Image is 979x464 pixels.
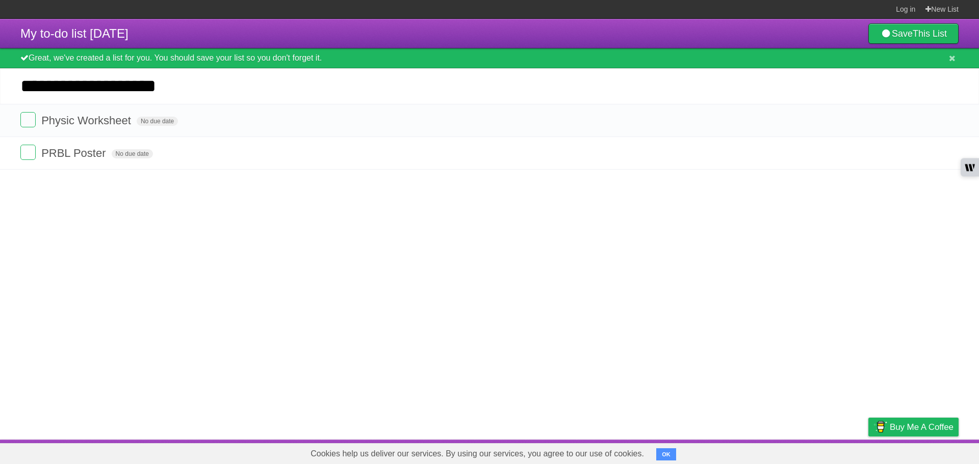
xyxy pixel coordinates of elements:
[868,418,959,436] a: Buy me a coffee
[41,114,134,127] span: Physic Worksheet
[137,117,178,126] span: No due date
[656,448,676,460] button: OK
[766,442,808,461] a: Developers
[41,147,108,159] span: PRBL Poster
[855,442,882,461] a: Privacy
[20,26,128,40] span: My to-do list [DATE]
[868,23,959,44] a: SaveThis List
[873,418,887,435] img: Buy me a coffee
[112,149,153,158] span: No due date
[300,444,654,464] span: Cookies help us deliver our services. By using our services, you agree to our use of cookies.
[733,442,754,461] a: About
[890,418,954,436] span: Buy me a coffee
[20,112,36,127] label: Done
[20,145,36,160] label: Done
[913,29,947,39] b: This List
[820,442,843,461] a: Terms
[894,442,959,461] a: Suggest a feature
